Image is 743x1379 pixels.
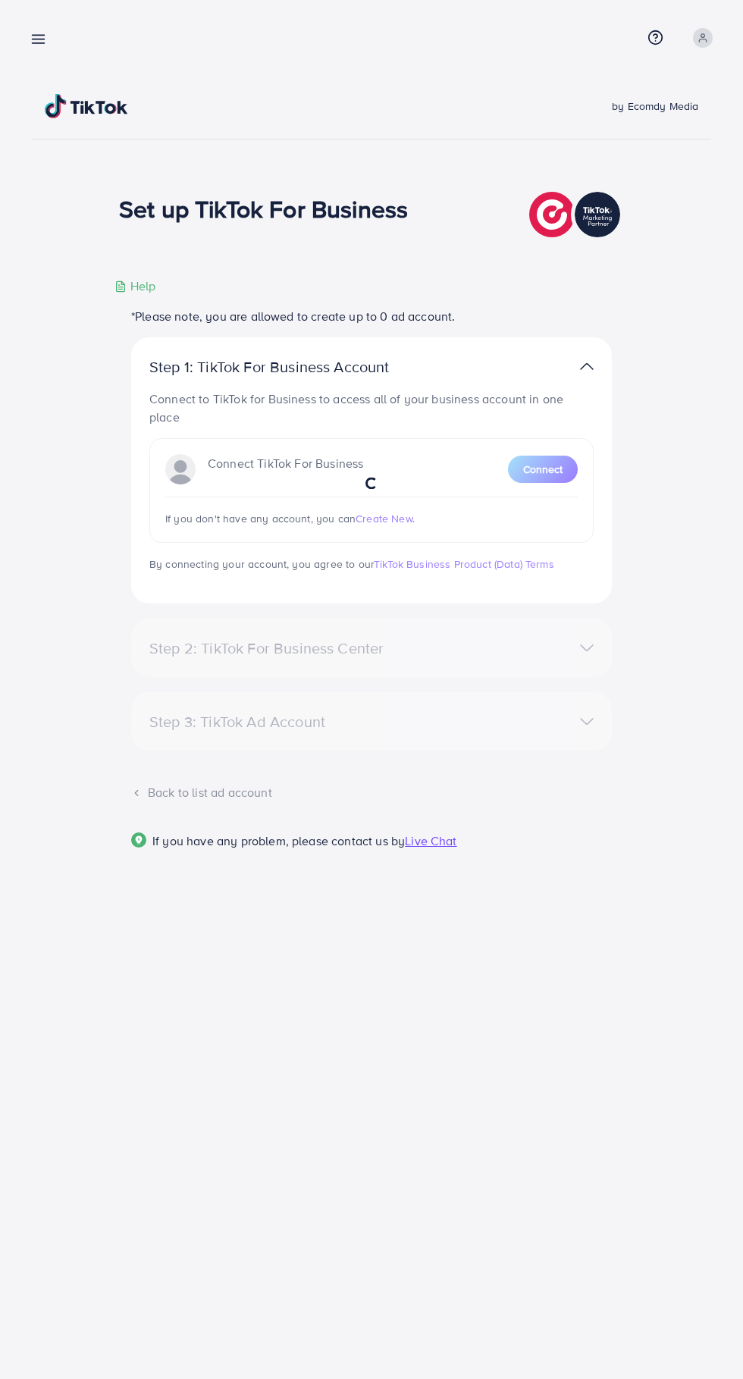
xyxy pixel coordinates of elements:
[119,194,408,223] h1: Set up TikTok For Business
[149,358,437,376] p: Step 1: TikTok For Business Account
[131,784,612,801] div: Back to list ad account
[612,99,698,114] span: by Ecomdy Media
[529,188,624,241] img: TikTok partner
[152,832,405,849] span: If you have any problem, please contact us by
[45,94,128,118] img: TikTok
[405,832,456,849] span: Live Chat
[131,832,146,848] img: Popup guide
[580,356,594,378] img: TikTok partner
[114,277,156,295] div: Help
[131,307,612,325] p: *Please note, you are allowed to create up to 0 ad account.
